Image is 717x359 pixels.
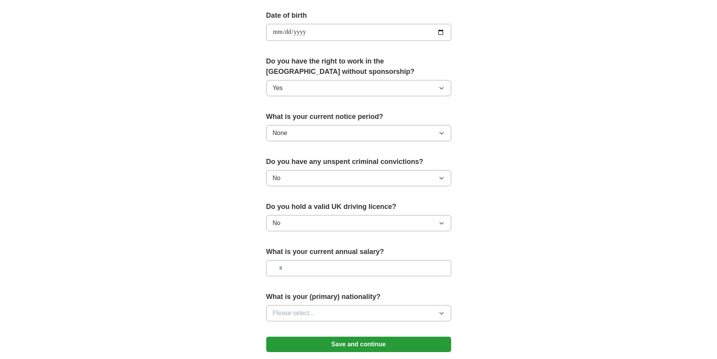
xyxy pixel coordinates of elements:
[266,112,451,122] label: What is your current notice period?
[266,247,451,257] label: What is your current annual salary?
[266,292,451,302] label: What is your (primary) nationality?
[273,309,315,318] span: Please select...
[266,337,451,352] button: Save and continue
[266,202,451,212] label: Do you hold a valid UK driving licence?
[266,305,451,321] button: Please select...
[273,83,283,93] span: Yes
[266,56,451,77] label: Do you have the right to work in the [GEOGRAPHIC_DATA] without sponsorship?
[266,125,451,141] button: None
[266,170,451,186] button: No
[266,80,451,96] button: Yes
[273,174,280,183] span: No
[273,129,287,138] span: None
[266,10,451,21] label: Date of birth
[266,157,451,167] label: Do you have any unspent criminal convictions?
[273,219,280,228] span: No
[266,215,451,231] button: No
